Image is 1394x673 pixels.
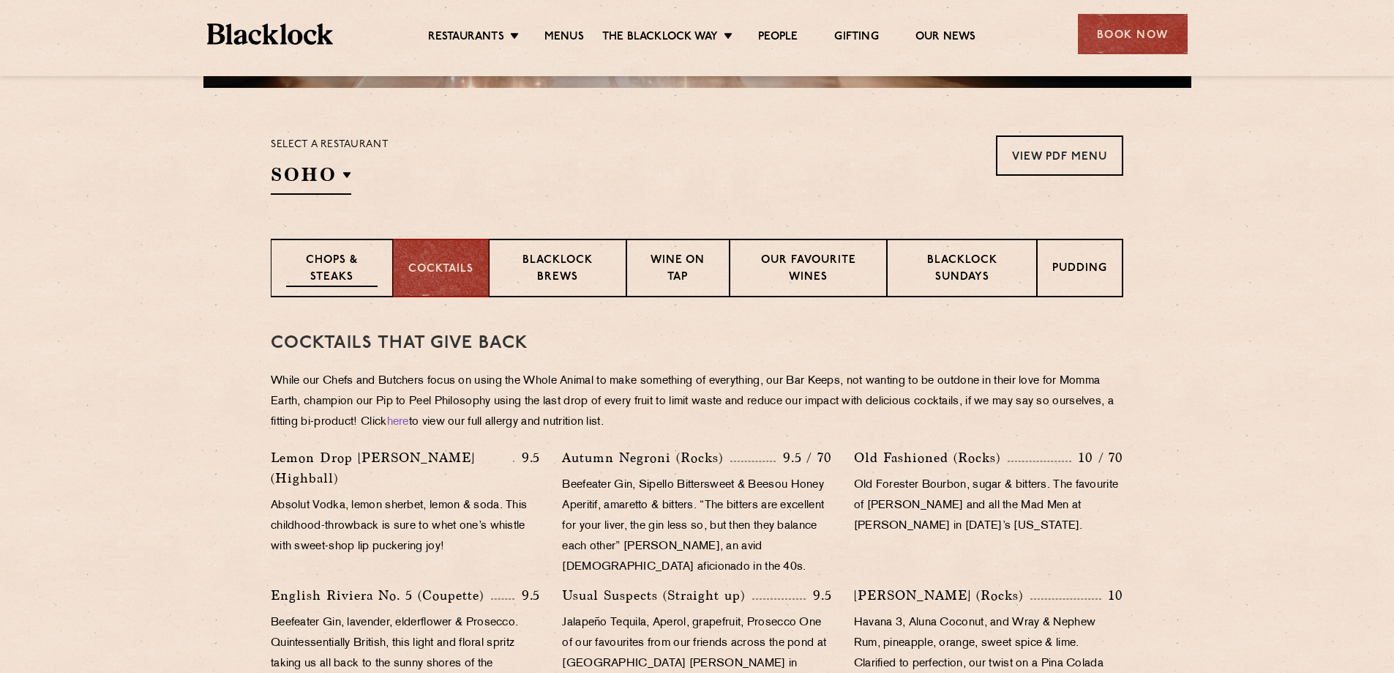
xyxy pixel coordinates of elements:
[271,334,1123,353] h3: Cocktails That Give Back
[544,30,584,46] a: Menus
[1078,14,1188,54] div: Book Now
[602,30,718,46] a: The Blacklock Way
[834,30,878,46] a: Gifting
[408,261,473,278] p: Cocktails
[996,135,1123,176] a: View PDF Menu
[642,253,713,287] p: Wine on Tap
[562,585,752,606] p: Usual Suspects (Straight up)
[1052,261,1107,279] p: Pudding
[514,586,541,605] p: 9.5
[902,253,1022,287] p: Blacklock Sundays
[776,448,832,467] p: 9.5 / 70
[758,30,798,46] a: People
[854,585,1030,606] p: [PERSON_NAME] (Rocks)
[562,475,831,578] p: Beefeater Gin, Sipello Bittersweet & Beesou Honey Aperitif, amaretto & bitters. “The bitters are ...
[854,475,1123,537] p: Old Forester Bourbon, sugar & bitters. The favourite of [PERSON_NAME] and all the Mad Men at [PER...
[514,448,541,467] p: 9.5
[915,30,976,46] a: Our News
[504,253,611,287] p: Blacklock Brews
[745,253,872,287] p: Our favourite wines
[271,585,491,606] p: English Riviera No. 5 (Coupette)
[1071,448,1123,467] p: 10 / 70
[271,162,351,195] h2: SOHO
[286,253,378,287] p: Chops & Steaks
[271,135,389,155] p: Select a restaurant
[1101,586,1123,605] p: 10
[428,30,504,46] a: Restaurants
[271,371,1123,433] p: While our Chefs and Butchers focus on using the Whole Animal to make something of everything, our...
[854,447,1008,468] p: Old Fashioned (Rocks)
[562,447,730,468] p: Autumn Negroni (Rocks)
[207,23,334,45] img: BL_Textured_Logo-footer-cropped.svg
[806,586,832,605] p: 9.5
[271,447,513,488] p: Lemon Drop [PERSON_NAME] (Highball)
[271,496,540,557] p: Absolut Vodka, lemon sherbet, lemon & soda. This childhood-throwback is sure to whet one’s whistl...
[387,417,409,428] a: here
